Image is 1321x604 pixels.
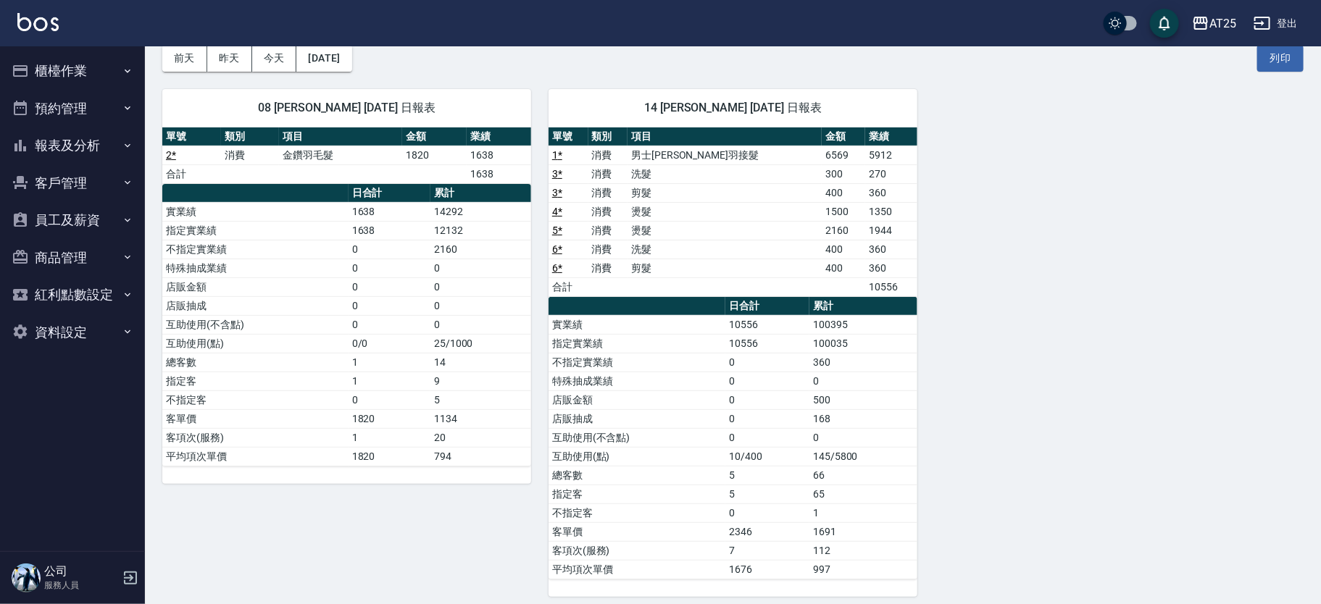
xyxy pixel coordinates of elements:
th: 單號 [549,127,588,146]
td: 店販金額 [162,277,349,296]
td: 0 [809,372,917,390]
td: 特殊抽成業績 [549,372,725,390]
td: 總客數 [162,353,349,372]
td: 0 [430,277,531,296]
td: 0 [725,503,809,522]
td: 400 [822,183,865,202]
th: 業績 [865,127,917,146]
td: 指定客 [162,372,349,390]
td: 不指定客 [549,503,725,522]
td: 0 [725,353,809,372]
th: 日合計 [725,297,809,316]
td: 總客數 [549,466,725,485]
td: 男士[PERSON_NAME]羽接髮 [628,146,822,164]
td: 0 [430,259,531,277]
td: 5 [725,466,809,485]
td: 剪髮 [628,183,822,202]
td: 1820 [402,146,467,164]
td: 消費 [588,146,628,164]
img: Person [12,563,41,592]
td: 10556 [725,334,809,353]
th: 累計 [430,184,531,203]
td: 1638 [467,146,531,164]
td: 店販抽成 [162,296,349,315]
td: 燙髮 [628,202,822,221]
table: a dense table [549,127,917,297]
td: 互助使用(不含點) [162,315,349,334]
td: 10556 [865,277,917,296]
td: 店販抽成 [549,409,725,428]
td: 實業績 [549,315,725,334]
td: 客單價 [162,409,349,428]
td: 0 [349,277,430,296]
table: a dense table [162,127,531,184]
button: 登出 [1248,10,1304,37]
td: 0 [725,390,809,409]
td: 不指定客 [162,390,349,409]
td: 消費 [588,240,628,259]
td: 10/400 [725,447,809,466]
td: 店販金額 [549,390,725,409]
th: 金額 [822,127,865,146]
td: 10556 [725,315,809,334]
td: 1638 [467,164,531,183]
td: 指定客 [549,485,725,503]
td: 400 [822,259,865,277]
td: 合計 [549,277,588,296]
td: 消費 [588,202,628,221]
button: save [1150,9,1179,38]
button: AT25 [1186,9,1242,38]
td: 燙髮 [628,221,822,240]
td: 400 [822,240,865,259]
th: 項目 [628,127,822,146]
td: 消費 [588,221,628,240]
td: 1 [349,372,430,390]
td: 0 [349,259,430,277]
td: 客項次(服務) [162,428,349,447]
td: 指定實業績 [162,221,349,240]
td: 消費 [588,183,628,202]
th: 業績 [467,127,531,146]
button: 資料設定 [6,314,139,351]
th: 累計 [809,297,917,316]
td: 1134 [430,409,531,428]
td: 互助使用(點) [549,447,725,466]
td: 100395 [809,315,917,334]
td: 0 [725,372,809,390]
th: 類別 [221,127,280,146]
td: 1638 [349,202,430,221]
td: 0 [809,428,917,447]
td: 300 [822,164,865,183]
td: 指定實業績 [549,334,725,353]
td: 特殊抽成業績 [162,259,349,277]
td: 5912 [865,146,917,164]
td: 合計 [162,164,221,183]
td: 平均項次單價 [162,447,349,466]
h5: 公司 [44,564,118,579]
td: 剪髮 [628,259,822,277]
td: 112 [809,541,917,560]
th: 單號 [162,127,221,146]
td: 2160 [822,221,865,240]
span: 14 [PERSON_NAME] [DATE] 日報表 [566,101,900,115]
td: 65 [809,485,917,503]
td: 5 [725,485,809,503]
table: a dense table [162,184,531,466]
button: 報表及分析 [6,127,139,164]
td: 金鑽羽毛髮 [279,146,402,164]
td: 360 [865,240,917,259]
button: 商品管理 [6,239,139,277]
button: 列印 [1257,45,1304,72]
td: 消費 [588,259,628,277]
th: 金額 [402,127,467,146]
td: 9 [430,372,531,390]
td: 不指定實業績 [549,353,725,372]
td: 消費 [588,164,628,183]
td: 1 [349,428,430,447]
td: 0 [349,315,430,334]
td: 2160 [430,240,531,259]
td: 0 [349,296,430,315]
td: 1944 [865,221,917,240]
span: 08 [PERSON_NAME] [DATE] 日報表 [180,101,514,115]
button: 預約管理 [6,90,139,127]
